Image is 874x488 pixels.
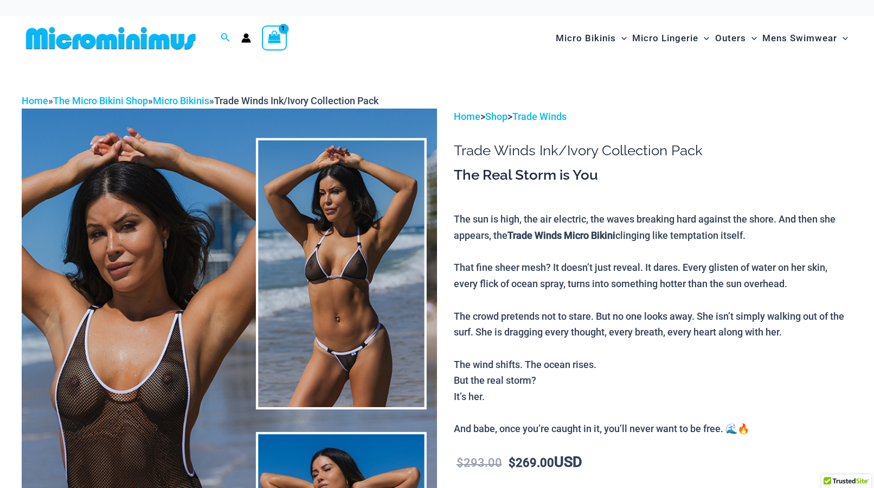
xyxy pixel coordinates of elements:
span: Menu Toggle [837,24,848,52]
a: Home [454,111,480,122]
p: USD [454,454,852,471]
span: Menu Toggle [698,24,709,52]
a: The Micro Bikini Shop [53,95,148,106]
span: $ [457,456,464,470]
h1: Trade Winds Ink/Ivory Collection Pack [454,142,852,159]
span: Trade Winds Ink/Ivory Collection Pack [214,95,378,106]
a: Trade Winds [512,111,567,122]
span: Menu Toggle [616,24,627,52]
a: View Shopping Cart, 1 items [262,26,287,50]
p: The sun is high, the air electric, the waves breaking hard against the shore. And then she appear... [454,211,852,437]
p: > > [454,109,852,125]
a: Account icon link [241,33,251,43]
span: Outers [715,24,746,52]
bdi: 293.00 [457,456,502,470]
span: Micro Bikinis [556,24,616,52]
img: MM SHOP LOGO FLAT [22,26,200,50]
a: Micro BikinisMenu ToggleMenu Toggle [553,22,629,55]
b: Trade Winds Micro Bikini [507,230,615,241]
a: Mens SwimwearMenu ToggleMenu Toggle [760,22,851,55]
a: Search icon link [221,31,230,45]
a: Home [22,95,48,106]
span: Micro Lingerie [632,24,698,52]
bdi: 269.00 [509,456,554,470]
a: Shop [485,111,507,122]
span: » » » [22,95,378,106]
a: Micro LingerieMenu ToggleMenu Toggle [629,22,712,55]
h3: The Real Storm is You [454,166,852,185]
span: Mens Swimwear [762,24,837,52]
a: OutersMenu ToggleMenu Toggle [712,22,760,55]
a: Micro Bikinis [153,95,209,106]
nav: Site Navigation [551,20,852,56]
span: Menu Toggle [746,24,757,52]
span: $ [509,456,516,470]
